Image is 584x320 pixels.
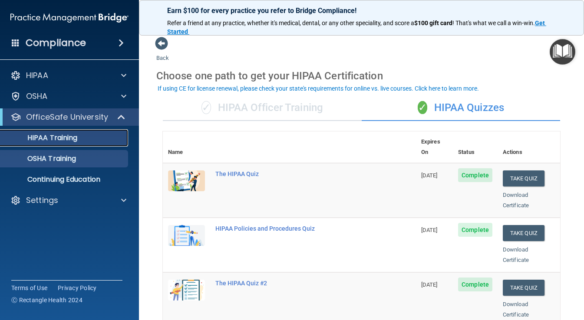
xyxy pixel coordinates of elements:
span: ✓ [201,101,211,114]
button: Open Resource Center [550,39,575,65]
button: If using CE for license renewal, please check your state's requirements for online vs. live cours... [156,84,480,93]
h4: Compliance [26,37,86,49]
p: OfficeSafe University [26,112,108,122]
a: Get Started [167,20,546,35]
span: [DATE] [421,227,438,233]
a: OSHA [10,91,126,101]
img: PMB logo [10,9,129,26]
p: OSHA Training [6,154,76,163]
p: OSHA [26,91,48,101]
div: The HIPAA Quiz [215,170,373,177]
th: Name [163,131,210,163]
button: Take Quiz [503,280,544,296]
p: HIPAA [26,70,48,81]
p: HIPAA Training [6,134,77,142]
p: Settings [26,195,58,206]
a: Download Certificate [503,192,529,209]
a: Download Certificate [503,246,529,263]
span: Ⓒ Rectangle Health 2024 [11,296,82,304]
div: If using CE for license renewal, please check your state's requirements for online vs. live cours... [158,85,479,91]
a: Privacy Policy [58,284,97,292]
span: Complete [458,223,492,237]
a: OfficeSafe University [10,112,126,122]
span: Complete [458,168,492,182]
span: ! That's what we call a win-win. [452,20,535,26]
th: Status [453,131,498,163]
div: HIPAA Quizzes [362,95,561,121]
strong: $100 gift card [414,20,452,26]
div: The HIPAA Quiz #2 [215,280,373,287]
th: Expires On [416,131,453,163]
a: Settings [10,195,126,206]
span: ✓ [418,101,427,114]
a: Back [156,44,169,61]
button: Take Quiz [503,225,544,241]
p: Earn $100 for every practice you refer to Bridge Compliance! [167,7,556,15]
th: Actions [498,131,560,163]
a: Terms of Use [11,284,47,292]
p: Continuing Education [6,175,124,184]
span: [DATE] [421,172,438,179]
span: Refer a friend at any practice, whether it's medical, dental, or any other speciality, and score a [167,20,414,26]
div: Choose one path to get your HIPAA Certification [156,63,567,88]
a: Download Certificate [503,301,529,318]
a: HIPAA [10,70,126,81]
span: Complete [458,278,492,291]
div: HIPAA Policies and Procedures Quiz [215,225,373,232]
div: HIPAA Officer Training [163,95,362,121]
span: [DATE] [421,281,438,288]
button: Take Quiz [503,170,544,186]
